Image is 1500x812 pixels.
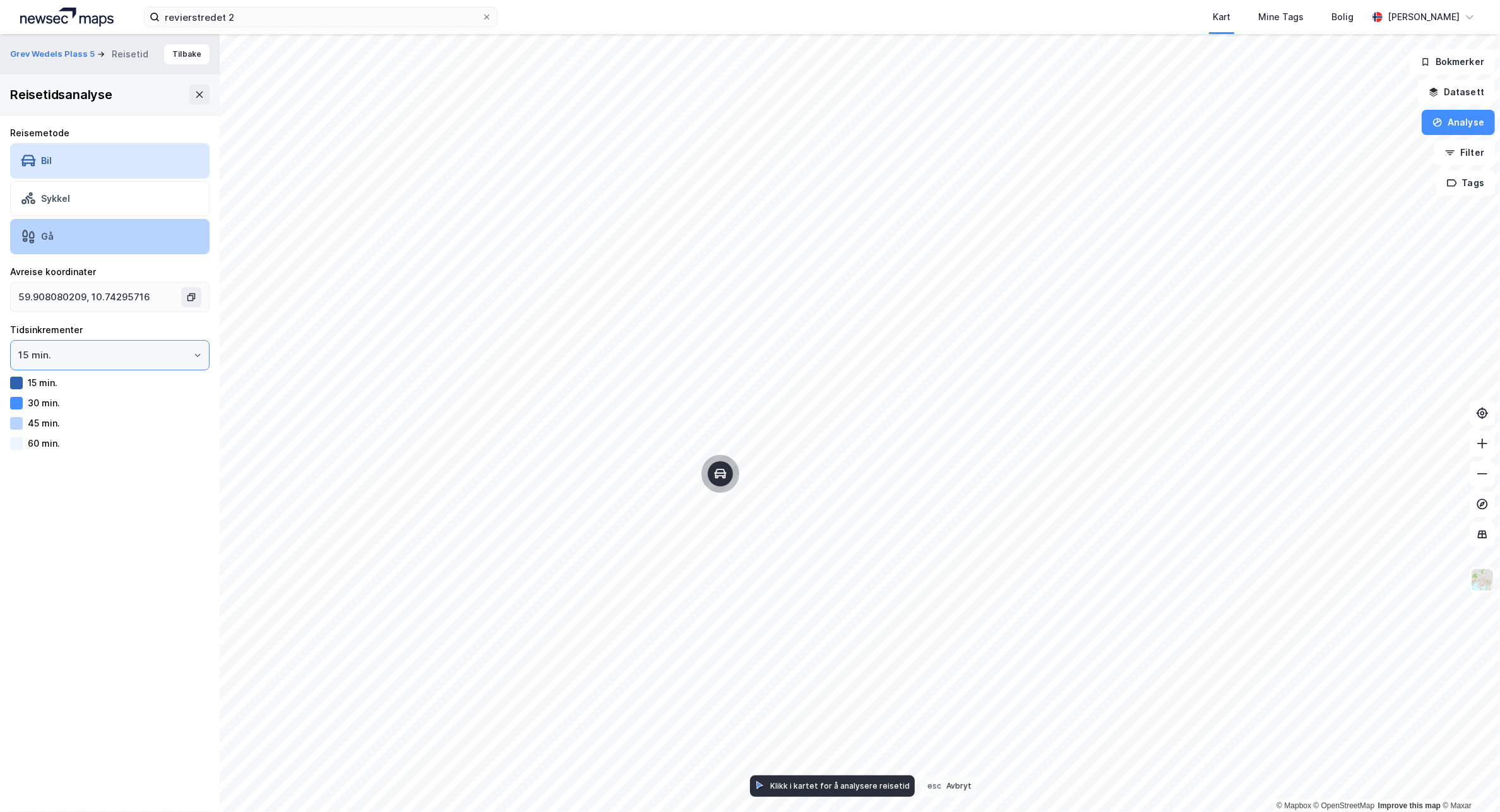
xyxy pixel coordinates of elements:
[1410,49,1495,74] button: Bokmerker
[28,397,60,408] div: 30 min.
[1436,170,1495,196] button: Tags
[1422,110,1495,135] button: Analyse
[1258,9,1304,25] div: Mine Tags
[1388,9,1460,25] div: [PERSON_NAME]
[770,781,910,791] div: Klikk i kartet for å analysere reisetid
[1437,751,1500,812] iframe: Chat Widget
[10,264,210,279] div: Avreise koordinater
[112,47,148,62] div: Reisetid
[1277,801,1311,810] a: Mapbox
[41,193,70,204] div: Sykkel
[160,8,482,26] input: Søk på adresse, matrikkel, gårdeiere, leietakere eller personer
[1314,801,1375,810] a: OpenStreetMap
[11,341,209,370] input: ClearOpen
[164,44,210,64] button: Tilbake
[1331,9,1354,25] div: Bolig
[11,283,184,312] input: Klikk i kartet for å velge avreisested
[946,781,972,791] div: Avbryt
[1434,140,1495,165] button: Filter
[41,155,52,166] div: Bil
[28,438,60,449] div: 60 min.
[41,231,54,242] div: Gå
[1378,801,1441,810] a: Improve this map
[925,780,944,792] div: esc
[10,126,210,141] div: Reisemetode
[20,8,114,26] img: logo.a4113a55bc3d86da70a041830d287a7e.svg
[10,85,112,105] div: Reisetidsanalyse
[28,377,57,388] div: 15 min.
[193,350,203,360] button: Open
[10,322,210,338] div: Tidsinkrementer
[708,461,733,486] div: Map marker
[1437,751,1500,812] div: Kontrollprogram for chat
[28,418,60,428] div: 45 min.
[10,48,97,61] button: Grev Wedels Plass 5
[1213,9,1230,25] div: Kart
[1470,568,1494,592] img: Z
[1418,79,1495,105] button: Datasett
